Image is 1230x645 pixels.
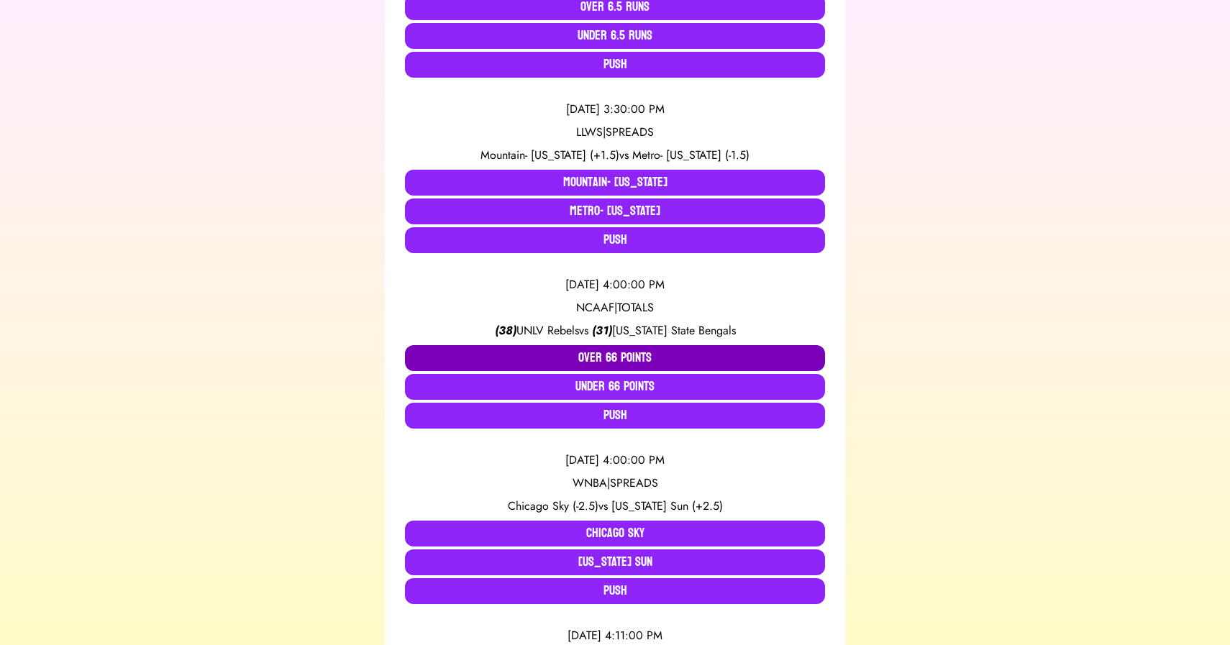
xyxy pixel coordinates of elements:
div: NCAAF | TOTALS [405,299,825,316]
div: vs [405,147,825,164]
button: Under 66 Points [405,374,825,400]
div: LLWS | SPREADS [405,124,825,141]
div: vs [405,322,825,339]
button: Under 6.5 Runs [405,23,825,49]
div: vs [405,498,825,515]
span: [US_STATE] State Bengals [612,322,736,339]
span: Chicago Sky (-2.5) [508,498,598,514]
button: Push [405,227,825,253]
div: [DATE] 4:11:00 PM [405,627,825,644]
button: Chicago Sky [405,521,825,546]
span: ( 38 ) [495,322,516,339]
div: [DATE] 4:00:00 PM [405,452,825,469]
button: Metro- [US_STATE] [405,198,825,224]
button: [US_STATE] Sun [405,549,825,575]
span: [US_STATE] Sun (+2.5) [611,498,723,514]
span: UNLV Rebels [516,322,579,339]
span: ( 31 ) [592,322,612,339]
button: Push [405,52,825,78]
div: WNBA | SPREADS [405,475,825,492]
button: Mountain- [US_STATE] [405,170,825,196]
span: Mountain- [US_STATE] (+1.5) [480,147,619,163]
button: Over 66 Points [405,345,825,371]
span: Metro- [US_STATE] (-1.5) [632,147,750,163]
button: Push [405,578,825,604]
div: [DATE] 3:30:00 PM [405,101,825,118]
div: [DATE] 4:00:00 PM [405,276,825,293]
button: Push [405,403,825,429]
